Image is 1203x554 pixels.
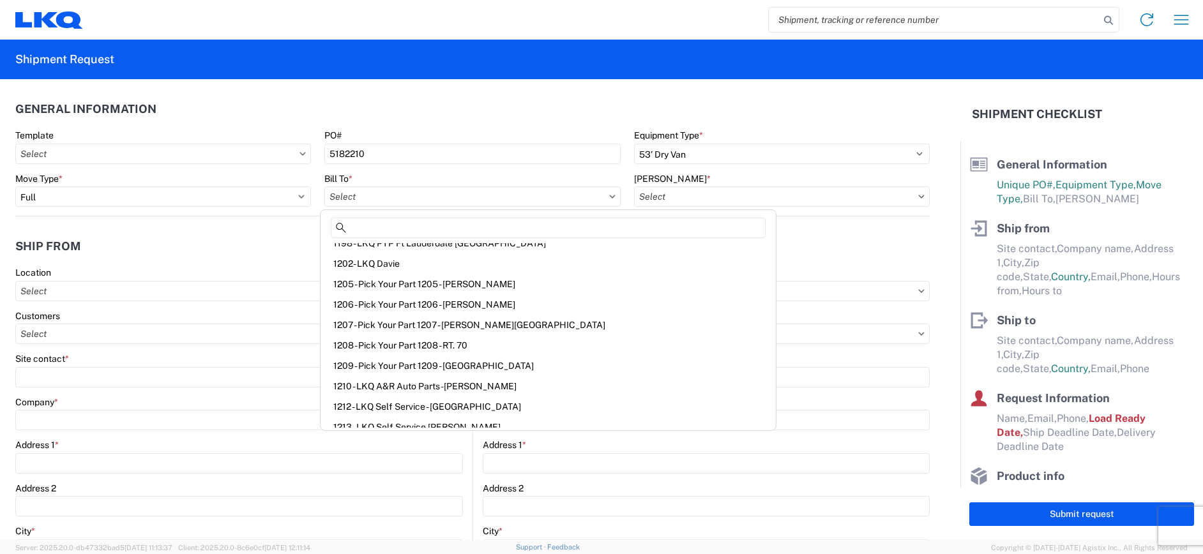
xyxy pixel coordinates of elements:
[634,130,703,141] label: Equipment Type
[15,396,58,408] label: Company
[264,544,310,551] span: [DATE] 12:11:14
[323,233,773,253] div: 1198 - LKQ PYP Ft Lauderdale [GEOGRAPHIC_DATA]
[1120,271,1152,283] span: Phone,
[1027,412,1057,424] span: Email,
[323,356,773,376] div: 1209 - Pick Your Part 1209 - [GEOGRAPHIC_DATA]
[769,8,1100,32] input: Shipment, tracking or reference number
[997,221,1050,235] span: Ship from
[1057,243,1134,255] span: Company name,
[1023,426,1117,438] span: Ship Deadline Date,
[15,310,60,322] label: Customers
[323,274,773,294] div: 1205 - Pick Your Part 1205 - [PERSON_NAME]
[634,173,711,184] label: [PERSON_NAME]
[323,253,773,274] div: 1202- LKQ Davie
[15,52,114,67] h2: Shipment Request
[1055,193,1139,205] span: [PERSON_NAME]
[997,158,1107,171] span: General Information
[1023,363,1051,375] span: State,
[1055,179,1136,191] span: Equipment Type,
[483,439,526,451] label: Address 1
[1051,271,1091,283] span: Country,
[324,173,352,184] label: Bill To
[15,130,54,141] label: Template
[15,144,311,164] input: Select
[1120,363,1149,375] span: Phone
[1057,412,1089,424] span: Phone,
[324,130,342,141] label: PO#
[972,107,1102,122] h2: Shipment Checklist
[323,396,773,417] div: 1212 - LKQ Self Service - [GEOGRAPHIC_DATA]
[15,240,81,253] h2: Ship from
[997,334,1057,347] span: Site contact,
[15,324,463,344] input: Select
[1057,334,1134,347] span: Company name,
[516,543,548,551] a: Support
[1091,271,1120,283] span: Email,
[997,243,1057,255] span: Site contact,
[997,391,1110,405] span: Request Information
[1023,193,1055,205] span: Bill To,
[15,103,156,116] h2: General Information
[15,281,463,301] input: Select
[997,412,1027,424] span: Name,
[969,502,1194,526] button: Submit request
[15,173,63,184] label: Move Type
[1003,257,1024,269] span: City,
[323,376,773,396] div: 1210 - LKQ A&R Auto Parts -[PERSON_NAME]
[483,483,524,494] label: Address 2
[997,179,1055,191] span: Unique PO#,
[15,544,172,551] span: Server: 2025.20.0-db47332bad5
[15,439,59,451] label: Address 1
[323,417,773,437] div: 1213 - LKQ Self Service [PERSON_NAME]
[997,313,1036,327] span: Ship to
[1023,271,1051,283] span: State,
[15,483,56,494] label: Address 2
[15,267,51,278] label: Location
[1003,348,1024,361] span: City,
[15,525,35,537] label: City
[1022,285,1062,297] span: Hours to
[323,315,773,335] div: 1207 - Pick Your Part 1207 - [PERSON_NAME][GEOGRAPHIC_DATA]
[324,186,620,207] input: Select
[547,543,580,551] a: Feedback
[997,469,1064,483] span: Product info
[1091,363,1120,375] span: Email,
[483,525,503,537] label: City
[125,544,172,551] span: [DATE] 11:13:37
[1051,363,1091,375] span: Country,
[323,294,773,315] div: 1206 - Pick Your Part 1206 - [PERSON_NAME]
[178,544,310,551] span: Client: 2025.20.0-8c6e0cf
[15,353,69,364] label: Site contact
[323,335,773,356] div: 1208 - Pick Your Part 1208 - RT. 70
[634,186,930,207] input: Select
[991,542,1188,553] span: Copyright © [DATE]-[DATE] Agistix Inc., All Rights Reserved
